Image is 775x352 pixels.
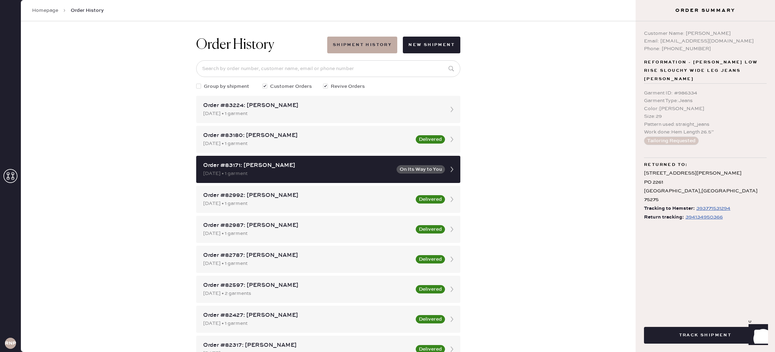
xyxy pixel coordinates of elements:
button: Delivered [416,315,445,323]
button: New Shipment [403,37,460,53]
span: Returned to: [644,161,688,169]
div: [DATE] • 1 garment [203,110,441,117]
span: Customer Orders [270,83,312,90]
h3: RNPA [5,341,16,346]
div: [DATE] • 1 garment [203,260,412,267]
div: Color : [PERSON_NAME] [644,105,767,113]
div: [DATE] • 1 garment [203,230,412,237]
button: On Its Way to You [397,165,445,174]
a: 394134950366 [684,213,723,222]
iframe: Front Chat [742,321,772,351]
div: Order #82987: [PERSON_NAME] [203,221,412,230]
div: Garment Type : Jeans [644,97,767,105]
div: Size : 29 [644,113,767,120]
h1: Order History [196,37,274,53]
h3: Order Summary [636,7,775,14]
a: Track Shipment [644,331,767,338]
div: Order #83180: [PERSON_NAME] [203,131,412,140]
button: Tailoring Requested [644,137,699,145]
a: Homepage [32,7,58,14]
span: Order History [71,7,104,14]
div: https://www.fedex.com/apps/fedextrack/?tracknumbers=394134950366&cntry_code=US [685,213,723,221]
div: [DATE] • 1 garment [203,140,412,147]
div: Order #83224: [PERSON_NAME] [203,101,441,110]
div: Order #82992: [PERSON_NAME] [203,191,412,200]
div: Work done : Hem Length 26.5” [644,128,767,136]
div: Order #82597: [PERSON_NAME] [203,281,412,290]
div: Pattern used : straight_jeans [644,121,767,128]
button: Delivered [416,135,445,144]
button: Delivered [416,195,445,204]
span: Return tracking: [644,213,684,222]
div: Order #82317: [PERSON_NAME] [203,341,412,350]
div: Customer Name: [PERSON_NAME] [644,30,767,37]
div: Email: [EMAIL_ADDRESS][DOMAIN_NAME] [644,37,767,45]
div: Order #83171: [PERSON_NAME] [203,161,392,170]
input: Search by order number, customer name, email or phone number [196,60,460,77]
span: Reformation - [PERSON_NAME] Low Rise Slouchy Wide Leg Jeans [PERSON_NAME] [644,58,767,83]
span: Group by shipment [204,83,249,90]
button: Shipment History [327,37,397,53]
a: 393771531294 [695,204,730,213]
div: [STREET_ADDRESS][PERSON_NAME] PO 2261 [GEOGRAPHIC_DATA] , [GEOGRAPHIC_DATA] 75275 [644,169,767,204]
div: Order #82427: [PERSON_NAME] [203,311,412,320]
div: Order #82787: [PERSON_NAME] [203,251,412,260]
button: Delivered [416,255,445,263]
button: Delivered [416,285,445,293]
button: Delivered [416,225,445,234]
div: Phone: [PHONE_NUMBER] [644,45,767,53]
div: Garment ID : # 986334 [644,89,767,97]
div: [DATE] • 1 garment [203,320,412,327]
div: https://www.fedex.com/apps/fedextrack/?tracknumbers=393771531294&cntry_code=US [696,204,730,213]
div: [DATE] • 1 garment [203,200,412,207]
span: Revive Orders [331,83,365,90]
button: Track Shipment [644,327,767,344]
span: Tracking to Hemster: [644,204,695,213]
div: [DATE] • 2 garments [203,290,412,297]
div: [DATE] • 1 garment [203,170,392,177]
